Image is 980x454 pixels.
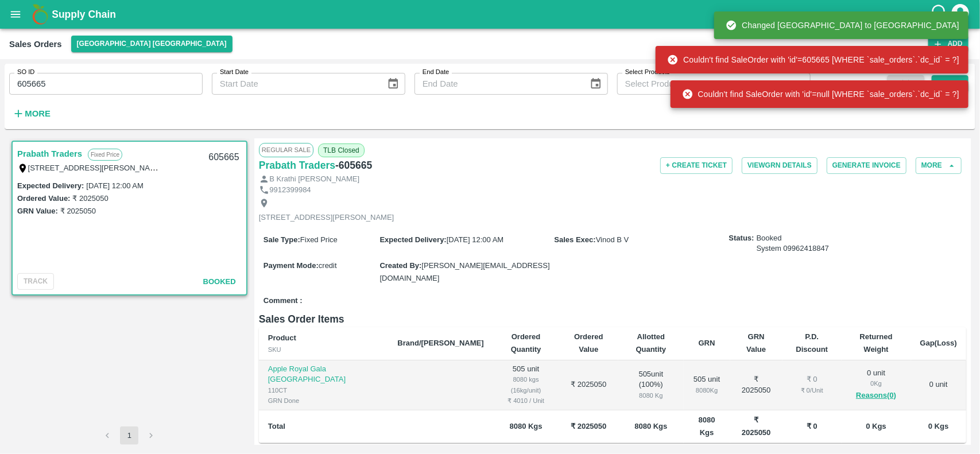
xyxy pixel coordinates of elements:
label: Select Products [625,68,670,77]
div: 0 Kg [851,378,902,389]
div: ₹ 0 / Unit [792,385,832,395]
button: More [916,157,962,174]
label: Created By : [379,261,421,270]
span: [PERSON_NAME][EMAIL_ADDRESS][DOMAIN_NAME] [379,261,549,282]
b: 0 Kgs [866,422,886,430]
button: Select DC [71,36,233,52]
label: SO ID [17,68,34,77]
label: End Date [423,68,449,77]
b: Returned Weight [860,332,893,354]
div: Sales Orders [9,37,62,52]
div: customer-support [930,4,950,25]
button: open drawer [2,1,29,28]
p: 9912399984 [269,185,311,196]
div: Couldn't find SaleOrder with 'id'=null [WHERE `sale_orders`.`dc_id` = ?] [682,84,959,104]
b: GRN Value [746,332,766,354]
span: Vinod B V [596,235,629,244]
button: + Create Ticket [660,157,733,174]
label: Expected Delivery : [379,235,446,244]
div: 505 unit ( 100 %) [627,369,675,401]
label: [STREET_ADDRESS][PERSON_NAME] [28,163,164,172]
a: Prabath Traders [17,146,82,161]
label: Ordered Value: [17,194,70,203]
span: credit [319,261,337,270]
button: ViewGRN Details [742,157,818,174]
label: Payment Mode : [264,261,319,270]
p: Fixed Price [88,149,122,161]
label: Start Date [220,68,249,77]
td: ₹ 2025050 [730,360,783,410]
nav: pagination navigation [96,426,162,445]
div: 0 unit [851,368,902,402]
b: Gap(Loss) [920,339,957,347]
div: account of current user [950,2,971,26]
img: logo [29,3,52,26]
div: SKU [268,344,379,355]
label: GRN Value: [17,207,58,215]
input: Enter SO ID [9,73,203,95]
label: Expected Delivery : [17,181,84,190]
div: Couldn't find SaleOrder with 'id'=605665 [WHERE `sale_orders`.`dc_id` = ?] [667,49,959,70]
div: Changed [GEOGRAPHIC_DATA] to [GEOGRAPHIC_DATA] [726,15,959,36]
div: 110CT [268,385,379,395]
span: Fixed Price [300,235,338,244]
button: More [9,104,53,123]
label: Status: [729,233,754,244]
label: ₹ 2025050 [72,194,108,203]
p: Apple Royal Gala [GEOGRAPHIC_DATA] [268,364,379,385]
b: 8080 Kgs [699,416,715,437]
b: ₹ 2025050 [571,422,606,430]
a: Prabath Traders [259,157,335,173]
input: End Date [415,73,580,95]
b: Allotted Quantity [636,332,667,354]
b: 0 Kgs [928,422,948,430]
td: ₹ 2025050 [559,360,619,410]
div: ₹ 0 [792,374,832,385]
span: TLB Closed [318,143,365,157]
button: Choose date [585,73,607,95]
b: 8080 Kgs [634,422,667,430]
b: Ordered Quantity [511,332,541,354]
div: 605665 [202,144,246,171]
span: Booked [757,233,830,254]
span: Regular Sale [259,143,313,157]
div: GRN Done [268,395,379,406]
label: Sale Type : [264,235,300,244]
b: Product [268,333,296,342]
b: GRN [699,339,715,347]
b: P.D. Discount [796,332,828,354]
input: Start Date [212,73,378,95]
h6: Sales Order Items [259,311,966,327]
label: [DATE] 12:00 AM [86,181,143,190]
span: Booked [203,277,236,286]
b: Supply Chain [52,9,116,20]
b: Total [268,422,285,430]
b: Brand/[PERSON_NAME] [397,339,483,347]
label: ₹ 2025050 [60,207,96,215]
span: [DATE] 12:00 AM [447,235,503,244]
div: 8080 kgs (16kg/unit) [502,374,550,395]
b: Ordered Value [574,332,603,354]
div: 8080 Kg [627,390,675,401]
td: 0 unit [911,360,966,410]
label: Sales Exec : [555,235,596,244]
b: ₹ 2025050 [742,416,771,437]
button: page 1 [120,426,138,445]
strong: More [25,109,51,118]
td: 505 unit [493,360,559,410]
button: Choose date [382,73,404,95]
div: 8080 Kg [693,385,721,395]
div: 505 unit [693,374,721,395]
button: Reasons(0) [851,389,902,402]
div: System 09962418847 [757,243,830,254]
b: ₹ 0 [807,422,818,430]
b: 8080 Kgs [510,422,543,430]
input: Select Products [621,76,788,91]
label: Comment : [264,296,303,306]
p: [STREET_ADDRESS][PERSON_NAME] [259,212,394,223]
div: ₹ 4010 / Unit [502,395,550,406]
h6: - 605665 [335,157,372,173]
a: Supply Chain [52,6,930,22]
button: Generate Invoice [827,157,907,174]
